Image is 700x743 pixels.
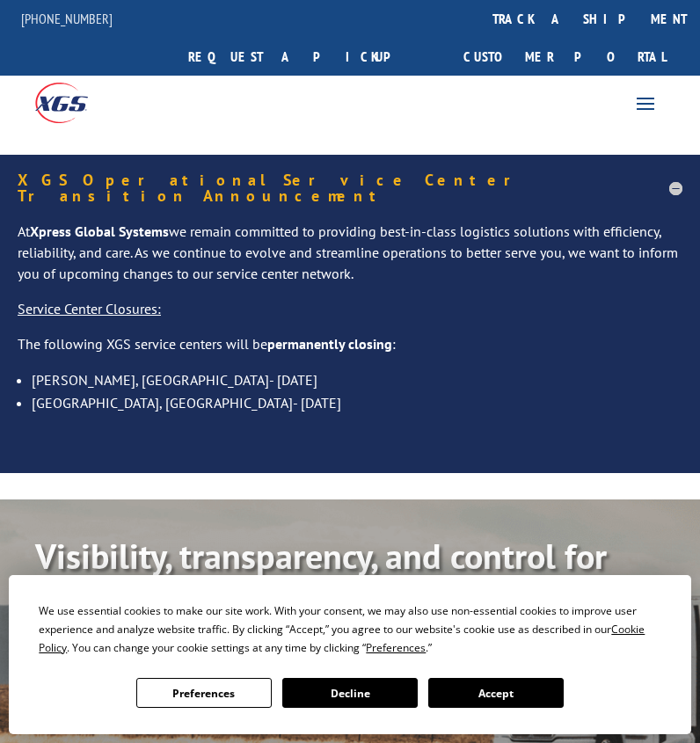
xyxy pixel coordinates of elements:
[267,335,392,353] strong: permanently closing
[428,678,564,708] button: Accept
[21,10,113,27] a: [PHONE_NUMBER]
[175,38,429,76] a: Request a pickup
[18,172,682,204] h5: XGS Operational Service Center Transition Announcement
[450,38,679,76] a: Customer Portal
[30,222,169,240] strong: Xpress Global Systems
[282,678,418,708] button: Decline
[18,222,682,298] p: At we remain committed to providing best-in-class logistics solutions with efficiency, reliabilit...
[39,601,660,657] div: We use essential cookies to make our site work. With your consent, we may also use non-essential ...
[32,391,682,414] li: [GEOGRAPHIC_DATA], [GEOGRAPHIC_DATA]- [DATE]
[136,678,272,708] button: Preferences
[18,300,161,317] u: Service Center Closures:
[18,334,682,369] p: The following XGS service centers will be :
[35,533,607,621] b: Visibility, transparency, and control for your entire supply chain.
[9,575,691,734] div: Cookie Consent Prompt
[32,368,682,391] li: [PERSON_NAME], [GEOGRAPHIC_DATA]- [DATE]
[366,640,426,655] span: Preferences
